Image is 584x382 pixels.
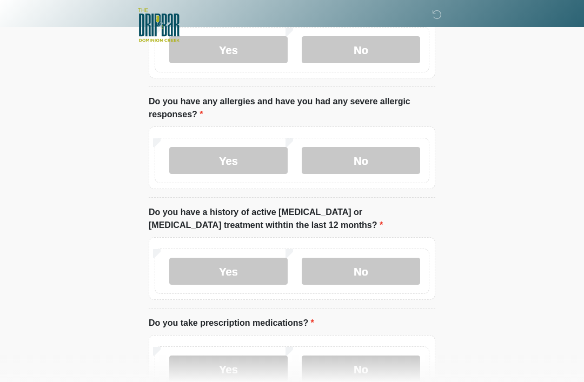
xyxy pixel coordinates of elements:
[149,95,435,121] label: Do you have any allergies and have you had any severe allergic responses?
[302,258,420,285] label: No
[138,8,180,44] img: The DRIPBaR - San Antonio Dominion Creek Logo
[149,317,314,330] label: Do you take prescription medications?
[169,147,288,174] label: Yes
[302,147,420,174] label: No
[169,258,288,285] label: Yes
[149,206,435,232] label: Do you have a history of active [MEDICAL_DATA] or [MEDICAL_DATA] treatment withtin the last 12 mo...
